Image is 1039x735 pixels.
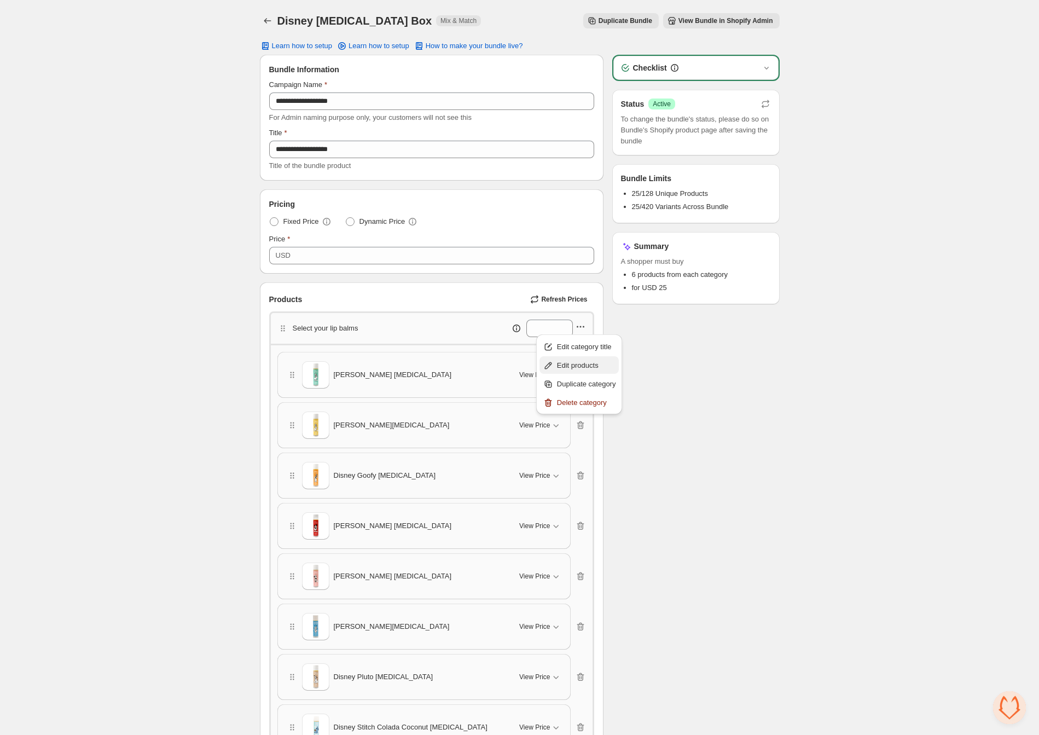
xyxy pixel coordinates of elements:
[519,572,550,581] span: View Price
[359,216,405,227] span: Dynamic Price
[302,563,329,590] img: Disney Minnie Lip Balm
[513,366,567,384] button: View Price
[557,342,616,352] span: Edit category title
[276,250,291,261] div: USD
[334,520,452,531] span: [PERSON_NAME] [MEDICAL_DATA]
[599,16,652,25] span: Duplicate Bundle
[269,294,303,305] span: Products
[269,199,295,210] span: Pricing
[334,420,450,431] span: [PERSON_NAME][MEDICAL_DATA]
[293,323,358,334] p: Select your lip balms
[334,369,452,380] span: [PERSON_NAME] [MEDICAL_DATA]
[334,621,450,632] span: [PERSON_NAME][MEDICAL_DATA]
[632,189,708,198] span: 25/128 Unique Products
[583,13,659,28] button: Duplicate Bundle
[272,42,333,50] span: Learn how to setup
[633,62,667,73] h3: Checklist
[426,42,523,50] span: How to make your bundle live?
[634,241,669,252] h3: Summary
[632,282,771,293] li: for USD 25
[519,723,550,732] span: View Price
[519,673,550,681] span: View Price
[621,99,645,109] h3: Status
[334,722,487,733] span: Disney Stitch Colada Coconut [MEDICAL_DATA]
[302,412,329,439] img: Disney Donald Lip Balm
[519,522,550,530] span: View Price
[621,173,672,184] h3: Bundle Limits
[269,128,287,138] label: Title
[993,691,1026,724] a: Open chat
[302,663,329,691] img: Disney Pluto Lip Balm
[632,202,729,211] span: 25/420 Variants Across Bundle
[277,14,432,27] h1: Disney [MEDICAL_DATA] Box
[513,517,567,535] button: View Price
[440,16,477,25] span: Mix & Match
[557,379,616,390] span: Duplicate category
[302,361,329,389] img: Disney Daisy Lip Balm
[283,216,319,227] span: Fixed Price
[678,16,773,25] span: View Bundle in Shopify Admin
[557,360,616,371] span: Edit products
[632,269,771,280] li: 6 products from each category
[519,371,550,379] span: View Price
[330,38,416,54] a: Learn how to setup
[269,234,291,245] label: Price
[269,79,328,90] label: Campaign Name
[513,668,567,686] button: View Price
[269,64,339,75] span: Bundle Information
[519,471,550,480] span: View Price
[349,42,409,50] span: Learn how to setup
[519,421,550,430] span: View Price
[269,161,351,170] span: Title of the bundle product
[253,38,339,54] button: Learn how to setup
[557,397,616,408] span: Delete category
[334,470,436,481] span: Disney Goofy [MEDICAL_DATA]
[653,100,671,108] span: Active
[663,13,780,28] button: View Bundle in Shopify Admin
[519,622,550,631] span: View Price
[407,38,530,54] button: How to make your bundle live?
[334,571,452,582] span: [PERSON_NAME] [MEDICAL_DATA]
[621,114,771,147] span: To change the bundle's status, please do so on Bundle's Shopify product page after saving the bundle
[302,462,329,489] img: Disney Goofy Lip Balm
[269,113,472,121] span: For Admin naming purpose only, your customers will not see this
[513,568,567,585] button: View Price
[260,13,275,28] button: Back
[513,618,567,635] button: View Price
[302,613,329,640] img: Disney Olaf Lip Balm
[513,467,567,484] button: View Price
[302,512,329,540] img: Disney Mickey Lip Balm
[334,672,433,682] span: Disney Pluto [MEDICAL_DATA]
[526,292,594,307] button: Refresh Prices
[621,256,771,267] span: A shopper must buy
[513,416,567,434] button: View Price
[541,295,587,304] span: Refresh Prices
